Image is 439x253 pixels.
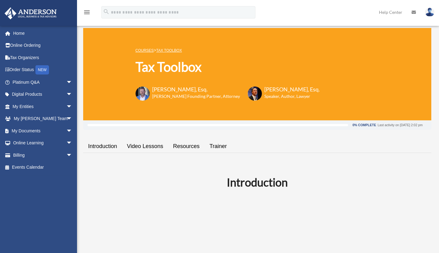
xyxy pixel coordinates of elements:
[264,86,320,93] h3: [PERSON_NAME], Esq.
[66,137,79,150] span: arrow_drop_down
[136,48,154,53] a: COURSES
[83,9,91,16] i: menu
[248,86,262,101] img: Scott-Estill-Headshot.png
[136,46,320,54] p: >
[352,123,376,127] div: 0% Complete
[66,76,79,89] span: arrow_drop_down
[4,51,82,64] a: Tax Organizers
[66,149,79,162] span: arrow_drop_down
[4,76,82,88] a: Platinum Q&Aarrow_drop_down
[83,11,91,16] a: menu
[168,138,205,155] a: Resources
[66,100,79,113] span: arrow_drop_down
[4,113,82,125] a: My [PERSON_NAME] Teamarrow_drop_down
[205,138,232,155] a: Trainer
[4,149,82,161] a: Billingarrow_drop_down
[3,7,59,19] img: Anderson Advisors Platinum Portal
[378,123,423,127] div: Last activity on [DATE] 2:02 pm
[136,86,150,101] img: Toby-circle-head.png
[4,64,82,76] a: Order StatusNEW
[4,39,82,52] a: Online Ordering
[122,138,168,155] a: Video Lessons
[152,86,240,93] h3: [PERSON_NAME], Esq.
[152,93,240,99] h6: [PERSON_NAME] Founding Partner, Attorney
[4,161,82,174] a: Events Calendar
[83,138,122,155] a: Introduction
[87,175,428,190] h2: Introduction
[66,125,79,137] span: arrow_drop_down
[264,93,312,99] h6: Speaker, Author, Lawyer
[425,8,434,17] img: User Pic
[66,113,79,125] span: arrow_drop_down
[4,27,82,39] a: Home
[4,125,82,137] a: My Documentsarrow_drop_down
[103,8,110,15] i: search
[4,88,82,101] a: Digital Productsarrow_drop_down
[35,65,49,74] div: NEW
[66,88,79,101] span: arrow_drop_down
[136,58,320,76] h1: Tax Toolbox
[4,100,82,113] a: My Entitiesarrow_drop_down
[156,48,182,53] a: Tax Toolbox
[4,137,82,149] a: Online Learningarrow_drop_down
